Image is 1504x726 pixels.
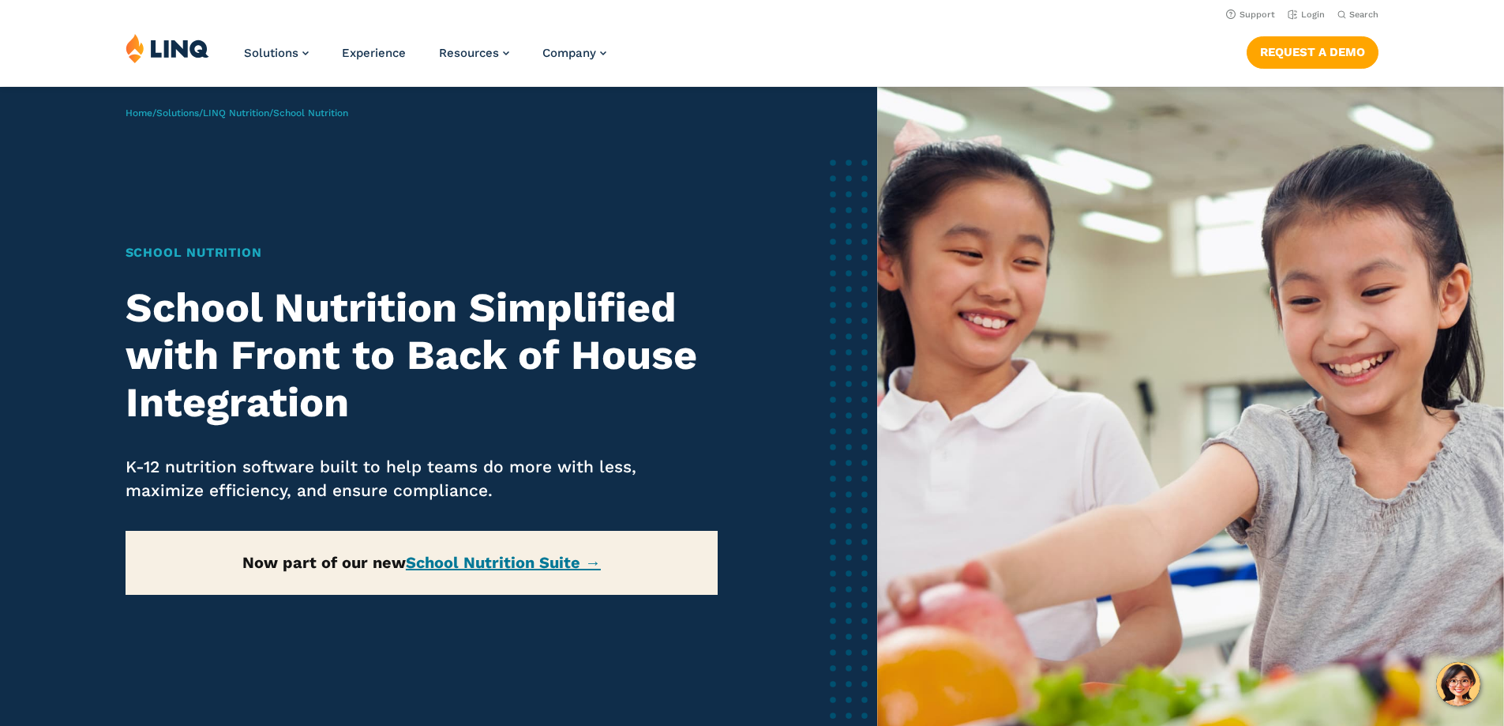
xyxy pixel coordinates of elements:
[126,284,718,426] h2: School Nutrition Simplified with Front to Back of House Integration
[1337,9,1378,21] button: Open Search Bar
[242,553,601,572] strong: Now part of our new
[244,33,606,85] nav: Primary Navigation
[156,107,199,118] a: Solutions
[406,553,601,572] a: School Nutrition Suite →
[342,46,406,60] a: Experience
[244,46,309,60] a: Solutions
[542,46,606,60] a: Company
[126,33,209,63] img: LINQ | K‑12 Software
[126,455,718,502] p: K-12 nutrition software built to help teams do more with less, maximize efficiency, and ensure co...
[126,107,348,118] span: / / /
[439,46,499,60] span: Resources
[1349,9,1378,20] span: Search
[126,243,718,262] h1: School Nutrition
[542,46,596,60] span: Company
[439,46,509,60] a: Resources
[244,46,298,60] span: Solutions
[1288,9,1325,20] a: Login
[1226,9,1275,20] a: Support
[1247,33,1378,68] nav: Button Navigation
[273,107,348,118] span: School Nutrition
[1247,36,1378,68] a: Request a Demo
[1436,662,1480,706] button: Hello, have a question? Let’s chat.
[126,107,152,118] a: Home
[203,107,269,118] a: LINQ Nutrition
